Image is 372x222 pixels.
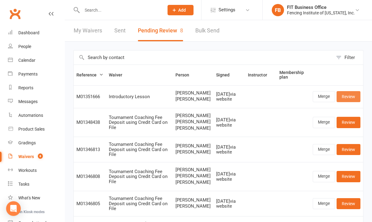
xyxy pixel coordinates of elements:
[313,171,335,182] a: Merge
[109,169,170,184] div: Tournament Coaching Fee Deposit using Credit Card on File
[287,5,355,10] div: FIT Business Office
[76,72,103,77] span: Reference
[313,91,335,102] a: Merge
[180,27,183,34] span: 8
[8,136,64,150] a: Gradings
[18,99,38,104] div: Messages
[18,44,31,49] div: People
[114,20,126,41] a: Sent
[248,71,274,79] button: Instructor
[216,117,242,128] div: [DATE] via website
[344,54,355,61] div: Filter
[18,168,37,173] div: Workouts
[8,150,64,164] a: Waivers 8
[109,71,129,79] button: Waiver
[216,92,242,102] div: [DATE] via website
[216,199,242,209] div: [DATE] via website
[195,20,219,41] a: Bulk Send
[138,20,183,41] button: Pending Review8
[313,198,335,209] a: Merge
[109,115,170,130] div: Tournament Coaching Fee Deposit using Credit Card on File
[18,140,36,145] div: Gradings
[8,67,64,81] a: Payments
[216,72,236,77] span: Signed
[337,144,360,155] a: Review
[175,71,196,79] button: Person
[175,143,211,149] span: [PERSON_NAME]
[8,95,64,109] a: Messages
[175,167,211,172] span: [PERSON_NAME]
[175,204,211,209] span: [PERSON_NAME]
[175,150,211,155] span: [PERSON_NAME]
[8,26,64,40] a: Dashboard
[175,113,211,118] span: [PERSON_NAME]
[109,72,129,77] span: Waiver
[337,171,360,182] a: Review
[175,180,211,185] span: [PERSON_NAME]
[6,201,21,216] div: Open Intercom Messenger
[178,8,186,13] span: Add
[8,164,64,177] a: Workouts
[216,145,242,155] div: [DATE] via website
[109,196,170,211] div: Tournament Coaching Fee Deposit using Credit Card on File
[18,127,45,131] div: Product Sales
[74,50,333,65] input: Search by contact
[8,54,64,67] a: Calendar
[8,109,64,122] a: Automations
[175,126,211,131] span: [PERSON_NAME]
[168,5,193,15] button: Add
[313,144,335,155] a: Merge
[313,117,335,128] a: Merge
[219,3,235,17] span: Settings
[175,72,196,77] span: Person
[80,6,160,14] input: Search...
[287,10,355,16] div: Fencing Institute of [US_STATE], Inc.
[248,72,274,77] span: Instructor
[8,40,64,54] a: People
[337,91,360,102] a: Review
[8,81,64,95] a: Reports
[18,113,43,118] div: Automations
[272,4,284,16] div: FB
[76,120,103,125] div: M01348438
[76,71,103,79] button: Reference
[74,20,102,41] a: My Waivers
[175,198,211,203] span: [PERSON_NAME]
[337,117,360,128] a: Review
[76,174,103,179] div: M01346808
[76,94,103,99] div: M01351666
[333,50,363,65] button: Filter
[175,173,211,179] span: [PERSON_NAME]
[276,65,310,85] th: Membership plan
[18,154,34,159] div: Waivers
[109,94,170,99] div: Introductory Lesson
[18,58,35,63] div: Calendar
[38,154,43,159] span: 8
[18,72,38,76] div: Payments
[109,142,170,157] div: Tournament Coaching Fee Deposit using Credit Card on File
[18,30,39,35] div: Dashboard
[216,172,242,182] div: [DATE] via website
[76,147,103,152] div: M01346813
[18,182,29,187] div: Tasks
[216,71,236,79] button: Signed
[18,85,33,90] div: Reports
[175,119,211,124] span: [PERSON_NAME]
[8,177,64,191] a: Tasks
[8,191,64,205] a: What's New
[76,201,103,206] div: M01346805
[7,6,23,21] a: Clubworx
[175,97,211,102] span: [PERSON_NAME]
[18,195,40,200] div: What's New
[175,91,211,96] span: [PERSON_NAME]
[8,122,64,136] a: Product Sales
[337,198,360,209] a: Review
